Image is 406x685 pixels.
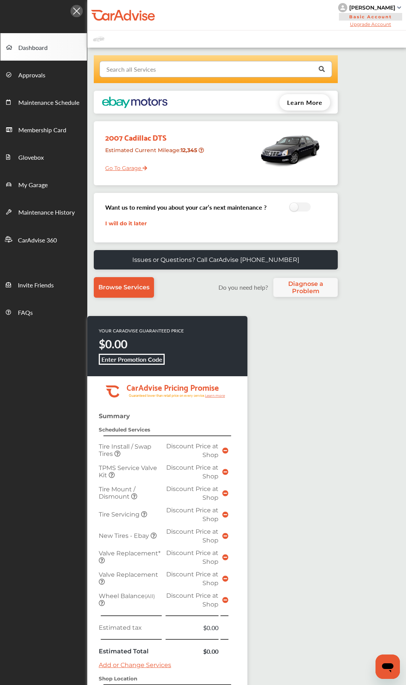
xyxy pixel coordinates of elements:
span: Discount Price at Shop [166,443,218,459]
a: Glovebox [0,143,87,170]
div: [PERSON_NAME] [349,4,395,11]
a: Add or Change Services [99,661,171,669]
a: Approvals [0,61,87,88]
span: TPMS Service Valve Kit [99,464,157,479]
td: $0.00 [164,645,220,658]
span: Maintenance History [18,208,75,218]
span: New Tires - Ebay [99,532,151,539]
span: Discount Price at Shop [166,485,218,501]
strong: Summary [99,412,130,420]
span: Basic Account [339,13,402,21]
tspan: CarAdvise Pricing Promise [127,380,219,394]
img: Icon.5fd9dcc7.svg [71,5,83,17]
span: My Garage [18,180,48,190]
label: Do you need help? [215,283,271,292]
img: knH8PDtVvWoAbQRylUukY18CTiRevjo20fAtgn5MLBQj4uumYvk2MzTtcAIzfGAtb1XOLVMAvhLuqoNAbL4reqehy0jehNKdM... [338,3,347,12]
a: Dashboard [0,33,87,61]
span: Tire Mount / Dismount [99,486,135,500]
span: Membership Card [18,125,66,135]
span: Glovebox [18,153,44,163]
iframe: Button to launch messaging window [376,655,400,679]
span: Maintenance Schedule [18,98,79,108]
td: Estimated Total [97,645,164,658]
img: mobile_3180_st0640_046.jpg [258,125,323,175]
div: Search all Services [106,66,156,72]
div: Estimated Current Mileage : [99,144,211,163]
span: FAQs [18,308,33,318]
strong: Scheduled Services [99,427,150,433]
a: Go To Garage [99,159,147,173]
span: Wheel Balance [99,592,155,600]
a: My Garage [0,170,87,198]
a: Membership Card [0,116,87,143]
img: placeholder_car.fcab19be.svg [93,34,104,44]
p: YOUR CARADVISE GUARANTEED PRICE [99,327,184,334]
img: sCxJUJ+qAmfqhQGDUl18vwLg4ZYJ6CxN7XmbOMBAAAAAElFTkSuQmCC [397,6,401,9]
span: Upgrade Account [338,21,403,27]
span: Valve Replacement* [99,550,160,557]
small: (All) [145,593,155,599]
span: Discount Price at Shop [166,549,218,565]
p: Issues or Questions? Call CarAdvise [PHONE_NUMBER] [132,256,299,263]
span: Diagnose a Problem [277,280,334,295]
span: Tire Servicing [99,511,141,518]
span: Learn More [287,98,323,107]
a: Issues or Questions? Call CarAdvise [PHONE_NUMBER] [94,250,338,270]
span: Discount Price at Shop [166,507,218,523]
a: Browse Services [94,277,154,298]
a: Diagnose a Problem [273,278,338,297]
span: CarAdvise 360 [18,236,57,245]
span: Browse Services [98,284,149,291]
a: Maintenance History [0,198,87,225]
tspan: Learn more [205,393,225,398]
b: Enter Promotion Code [101,355,162,364]
strong: $0.00 [99,336,127,352]
strong: Shop Location [99,675,137,682]
span: Discount Price at Shop [166,528,218,544]
td: $0.00 [164,621,220,634]
span: Invite Friends [18,281,54,290]
span: Valve Replacement [99,571,158,578]
strong: 12,345 [181,147,199,154]
tspan: Guaranteed lower than retail price on every service. [129,393,205,398]
span: Discount Price at Shop [166,464,218,480]
a: I will do it later [105,220,147,227]
span: Approvals [18,71,45,80]
span: Tire Install / Swap Tires [99,443,151,457]
h3: Want us to remind you about your car’s next maintenance ? [105,203,266,212]
span: Discount Price at Shop [166,571,218,587]
a: Maintenance Schedule [0,88,87,116]
span: Dashboard [18,43,48,53]
td: Estimated tax [97,621,164,634]
div: 2007 Cadillac DTS [99,125,211,144]
span: Discount Price at Shop [166,592,218,608]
